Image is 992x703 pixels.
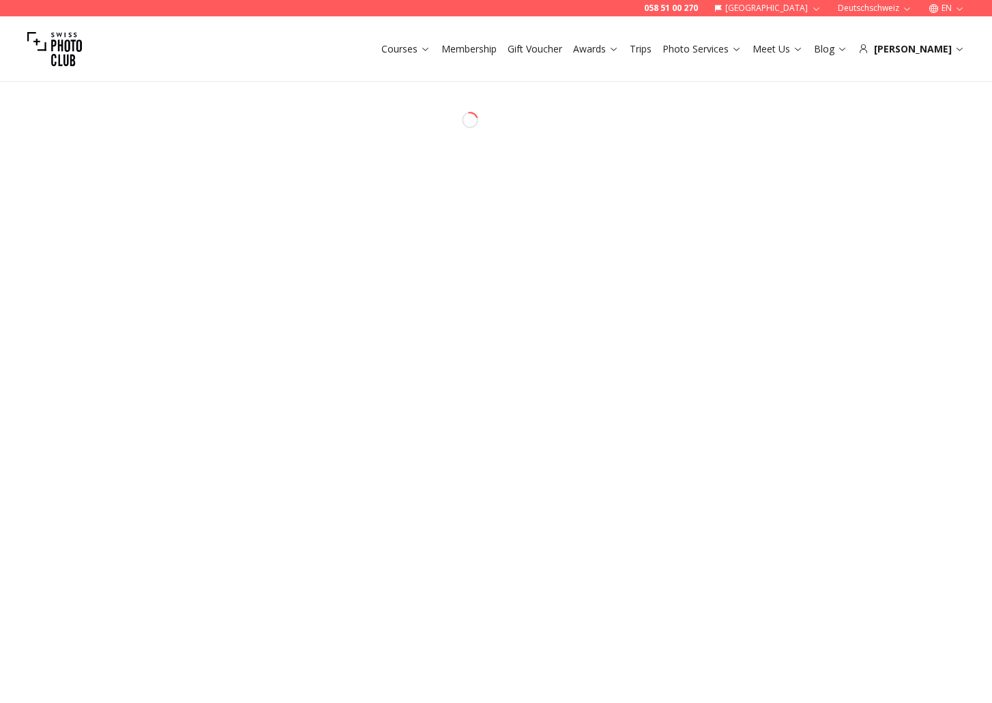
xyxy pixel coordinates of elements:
[502,40,568,59] button: Gift Voucher
[858,42,965,56] div: [PERSON_NAME]
[624,40,657,59] button: Trips
[441,42,497,56] a: Membership
[508,42,562,56] a: Gift Voucher
[630,42,652,56] a: Trips
[814,42,847,56] a: Blog
[662,42,742,56] a: Photo Services
[381,42,431,56] a: Courses
[657,40,747,59] button: Photo Services
[747,40,808,59] button: Meet Us
[27,22,82,76] img: Swiss photo club
[573,42,619,56] a: Awards
[644,3,698,14] a: 058 51 00 270
[753,42,803,56] a: Meet Us
[376,40,436,59] button: Courses
[808,40,853,59] button: Blog
[436,40,502,59] button: Membership
[568,40,624,59] button: Awards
